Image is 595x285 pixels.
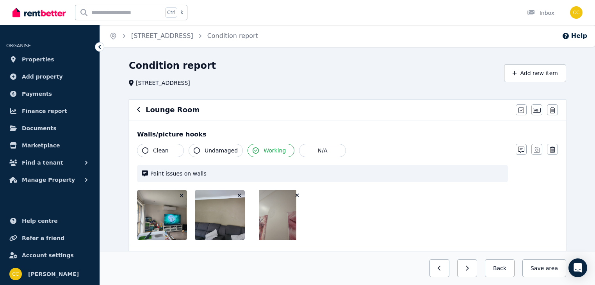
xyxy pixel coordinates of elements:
[131,32,193,39] a: [STREET_ADDRESS]
[6,69,93,84] a: Add property
[205,147,238,154] span: Undamaged
[248,144,294,157] button: Working
[264,147,286,154] span: Working
[22,175,75,185] span: Manage Property
[6,52,93,67] a: Properties
[9,268,22,280] img: Charles Chaaya
[22,251,74,260] span: Account settings
[568,258,587,277] div: Open Intercom Messenger
[504,64,566,82] button: Add new item
[12,7,66,18] img: RentBetter
[522,259,566,277] button: Save area
[6,247,93,263] a: Account settings
[22,124,57,133] span: Documents
[527,9,554,17] div: Inbox
[6,172,93,188] button: Manage Property
[100,25,267,47] nav: Breadcrumb
[146,104,200,115] h6: Lounge Room
[195,190,262,240] img: 20250723_140635.jpg
[207,32,258,39] a: Condition report
[22,233,64,243] span: Refer a friend
[22,89,52,99] span: Payments
[6,213,93,229] a: Help centre
[150,170,503,177] span: Paint issues on walls
[485,259,515,277] button: Back
[22,141,60,150] span: Marketplace
[6,43,31,48] span: ORGANISE
[6,230,93,246] a: Refer a friend
[28,269,79,279] span: [PERSON_NAME]
[22,55,54,64] span: Properties
[259,190,296,240] img: 20250723_140714.jpg
[6,86,93,102] a: Payments
[129,59,216,72] h1: Condition report
[22,72,63,81] span: Add property
[137,144,184,157] button: Clean
[189,144,243,157] button: Undamaged
[136,79,190,87] span: [STREET_ADDRESS]
[299,144,346,157] button: N/A
[22,158,63,167] span: Find a tenant
[6,103,93,119] a: Finance report
[153,147,169,154] span: Clean
[22,106,67,116] span: Finance report
[6,120,93,136] a: Documents
[180,9,183,16] span: k
[570,6,583,19] img: Charles Chaaya
[6,155,93,170] button: Find a tenant
[165,7,177,18] span: Ctrl
[137,130,558,139] div: Walls/picture hooks
[22,216,58,226] span: Help centre
[562,31,587,41] button: Help
[546,264,558,272] span: area
[6,138,93,153] a: Marketplace
[137,190,204,240] img: 20250723_140626.jpg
